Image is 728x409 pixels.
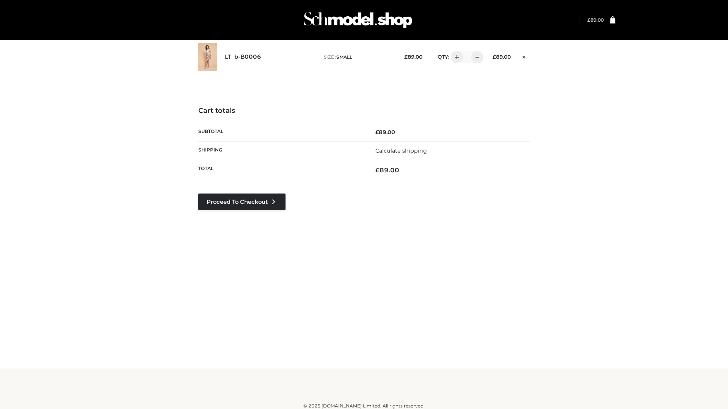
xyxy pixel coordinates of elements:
h4: Cart totals [198,107,530,115]
div: QTY: [430,51,481,63]
img: Schmodel Admin 964 [301,5,415,35]
a: £89.00 [587,17,604,23]
span: £ [587,17,590,23]
a: Remove this item [518,51,530,61]
bdi: 89.00 [375,166,399,174]
p: size : [324,54,392,61]
a: LT_b-B0006 [225,53,261,61]
img: LT_b-B0006 - SMALL [198,43,217,71]
th: Shipping [198,141,364,160]
span: £ [493,54,496,60]
span: £ [404,54,408,60]
th: Total [198,160,364,180]
a: Calculate shipping [375,147,427,154]
span: £ [375,129,379,136]
bdi: 89.00 [493,54,511,60]
a: Proceed to Checkout [198,194,286,210]
bdi: 89.00 [404,54,422,60]
bdi: 89.00 [375,129,395,136]
th: Subtotal [198,123,364,141]
span: SMALL [336,54,352,60]
span: £ [375,166,380,174]
bdi: 89.00 [587,17,604,23]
